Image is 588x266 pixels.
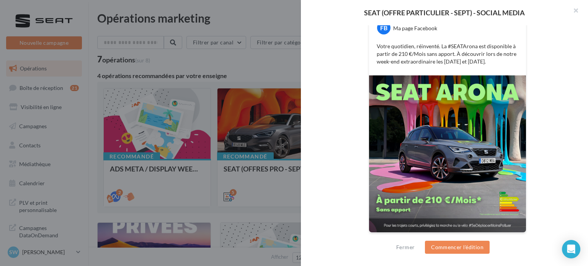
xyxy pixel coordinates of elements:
[562,240,580,258] div: Open Intercom Messenger
[425,241,490,254] button: Commencer l'édition
[393,24,437,32] div: Ma page Facebook
[393,243,418,252] button: Fermer
[313,9,576,16] div: SEAT (OFFRE PARTICULIER - SEPT) - SOCIAL MEDIA
[377,21,390,34] div: FB
[369,233,526,243] div: La prévisualisation est non-contractuelle
[377,42,518,65] p: Votre quotidien, réinventé. La #SEATArona est disponible à partir de 210 €/Mois sans apport. À dé...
